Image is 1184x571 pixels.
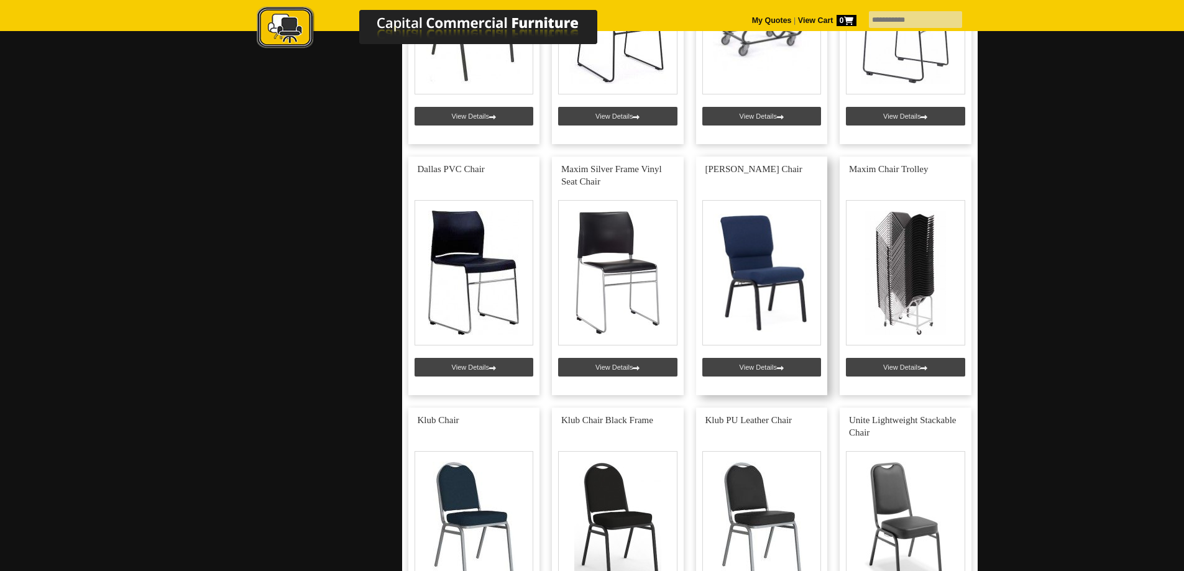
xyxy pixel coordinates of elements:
[798,16,856,25] strong: View Cart
[837,15,856,26] span: 0
[752,16,792,25] a: My Quotes
[223,6,658,52] img: Capital Commercial Furniture Logo
[223,6,658,55] a: Capital Commercial Furniture Logo
[796,16,856,25] a: View Cart0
